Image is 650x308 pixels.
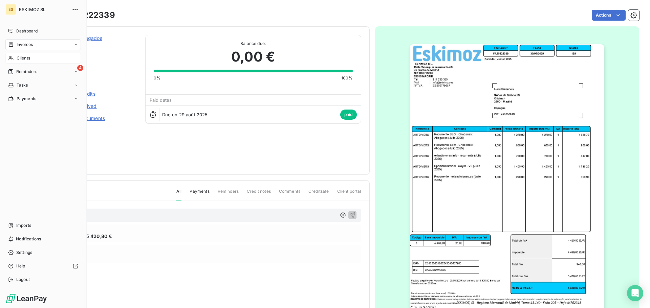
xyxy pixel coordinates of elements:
[17,55,30,61] span: Clients
[5,293,47,304] img: Logo LeanPay
[17,96,36,102] span: Payments
[16,277,30,283] span: Logout
[17,82,28,88] span: Tasks
[17,42,33,48] span: Invoices
[341,75,353,81] span: 100%
[53,43,137,48] span: 139
[53,35,102,41] a: Chabaneix Abogados
[5,261,81,271] a: Help
[16,69,37,75] span: Reminders
[77,65,83,71] span: 4
[162,112,208,117] span: Due on 29 août 2025
[337,188,361,200] span: Client portal
[16,250,32,256] span: Settings
[16,236,41,242] span: Notifications
[592,10,626,21] button: Actions
[19,7,68,12] span: ESKIMOZ SL
[150,97,172,103] span: Paid dates
[231,47,275,67] span: 0,00 €
[340,110,357,120] span: paid
[16,263,25,269] span: Help
[627,285,643,301] div: Open Intercom Messenger
[190,188,209,200] span: Payments
[247,188,271,200] span: Credit notes
[5,53,81,64] a: Clients
[308,188,329,200] span: Creditsafe
[86,233,112,240] span: 5 420,80 €
[16,28,38,34] span: Dashboard
[154,75,160,81] span: 0%
[16,222,31,229] span: Imports
[62,9,115,21] h3: FA20222339
[5,80,81,91] a: Tasks
[279,188,300,200] span: Comments
[218,188,239,200] span: Reminders
[5,39,81,50] a: Invoices
[5,247,81,258] a: Settings
[5,4,16,15] div: ES
[154,41,353,47] span: Balance due:
[5,26,81,37] a: Dashboard
[176,188,181,200] span: All
[5,66,81,77] a: 4Reminders
[5,93,81,104] a: Payments
[5,220,81,231] a: Imports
